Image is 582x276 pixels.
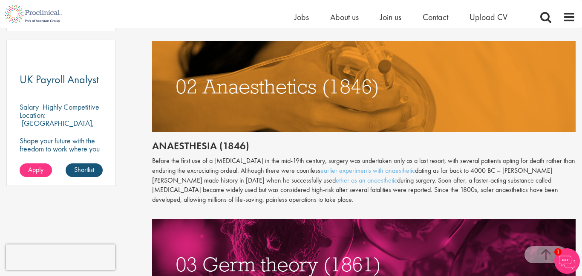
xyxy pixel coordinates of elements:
span: Apply [28,165,43,174]
span: 1 [554,248,562,256]
iframe: reCAPTCHA [6,244,115,270]
a: earlier experiments with anaesthetic [320,166,415,175]
a: About us [330,12,359,23]
a: Upload CV [470,12,507,23]
a: Shortlist [66,163,103,177]
p: Shape your future with the freedom to work where you thrive! Join our client in a hybrid role tha... [20,137,103,169]
a: Contact [423,12,448,23]
p: Highly Competitive [43,102,99,112]
a: Join us [380,12,401,23]
p: Before the first use of a [MEDICAL_DATA] in the mid-19th century, surgery was undertaken only as ... [152,156,576,205]
h2: Anaesthesia (1846) [152,140,576,151]
span: UK Payroll Analyst [20,72,99,87]
a: Jobs [294,12,309,23]
img: Chatbot [554,248,580,274]
span: Salary [20,102,39,112]
p: [GEOGRAPHIC_DATA], [GEOGRAPHIC_DATA] [20,118,94,136]
a: ether as an anaesthetic [336,176,397,185]
span: Location: [20,110,46,120]
a: UK Payroll Analyst [20,74,103,85]
a: Apply [20,163,52,177]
